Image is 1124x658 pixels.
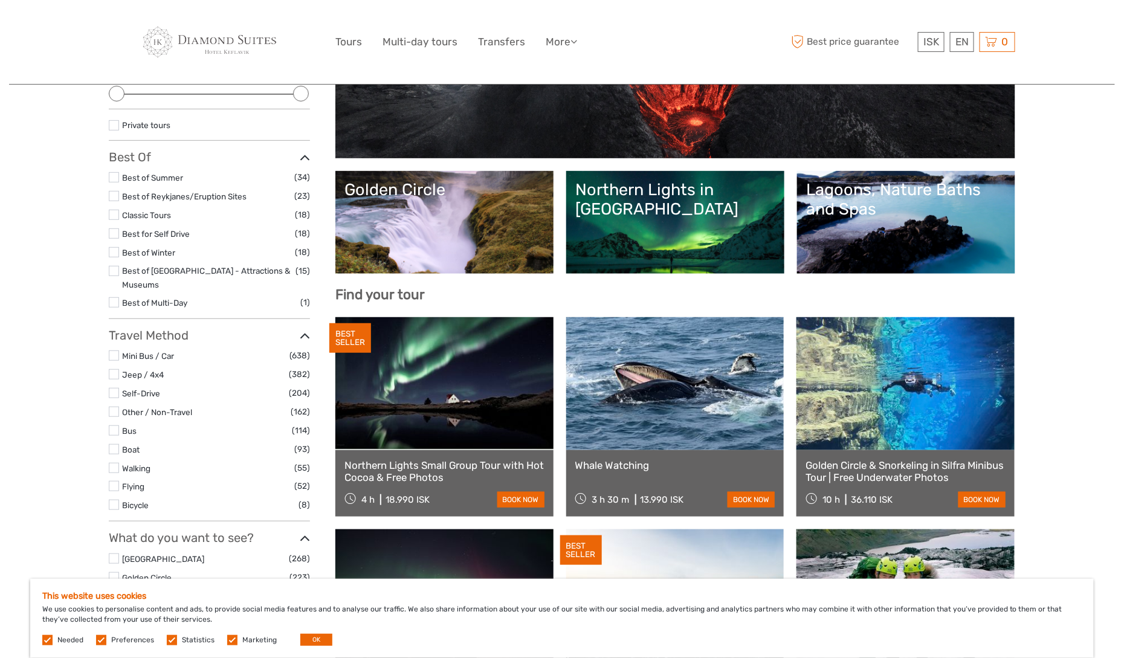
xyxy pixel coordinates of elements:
[122,248,175,257] a: Best of Winter
[806,459,1006,484] a: Golden Circle & Snorkeling in Silfra Minibus Tour | Free Underwater Photos
[383,33,457,51] a: Multi-day tours
[289,349,310,363] span: (638)
[344,65,1006,149] a: Lava and Volcanoes
[182,635,215,645] label: Statistics
[923,36,939,48] span: ISK
[295,208,310,222] span: (18)
[289,552,310,566] span: (268)
[1000,36,1010,48] span: 0
[361,494,375,505] span: 4 h
[42,591,1082,601] h5: This website uses cookies
[851,494,893,505] div: 36.110 ISK
[294,479,310,493] span: (52)
[329,323,371,353] div: BEST SELLER
[122,554,204,564] a: [GEOGRAPHIC_DATA]
[478,33,525,51] a: Transfers
[806,180,1006,219] div: Lagoons, Nature Baths and Spas
[497,492,544,508] a: book now
[122,266,290,289] a: Best of [GEOGRAPHIC_DATA] - Attractions & Museums
[575,459,775,471] a: Whale Watching
[575,180,775,219] div: Northern Lights in [GEOGRAPHIC_DATA]
[299,498,310,512] span: (8)
[122,298,187,308] a: Best of Multi-Day
[30,579,1094,658] div: We use cookies to personalise content and ads, to provide social media features and to analyse ou...
[806,180,1006,265] a: Lagoons, Nature Baths and Spas
[641,494,684,505] div: 13.990 ISK
[300,634,332,646] button: OK
[122,407,192,417] a: Other / Non-Travel
[546,33,577,51] a: More
[294,170,310,184] span: (34)
[294,189,310,203] span: (23)
[291,405,310,419] span: (162)
[344,459,544,484] a: Northern Lights Small Group Tour with Hot Cocoa & Free Photos
[139,19,153,33] button: Open LiveChat chat widget
[109,531,310,545] h3: What do you want to see?
[789,32,915,52] span: Best price guarantee
[296,264,310,278] span: (15)
[109,328,310,343] h3: Travel Method
[122,500,149,510] a: Bicycle
[122,351,174,361] a: Mini Bus / Car
[289,570,310,584] span: (223)
[122,210,171,220] a: Classic Tours
[143,24,276,61] img: 310-2ea8c022-2ccf-4dd8-afbe-2a667742a606_logo_big.jpg
[344,180,544,199] div: Golden Circle
[122,463,150,473] a: Walking
[57,635,83,645] label: Needed
[111,635,154,645] label: Preferences
[122,482,144,491] a: Flying
[822,494,840,505] span: 10 h
[122,445,140,454] a: Boat
[289,386,310,400] span: (204)
[122,370,164,379] a: Jeep / 4x4
[592,494,630,505] span: 3 h 30 m
[728,492,775,508] a: book now
[386,494,430,505] div: 18.990 ISK
[335,33,362,51] a: Tours
[292,424,310,437] span: (114)
[950,32,974,52] div: EN
[295,227,310,240] span: (18)
[560,535,602,566] div: BEST SELLER
[122,426,137,436] a: Bus
[300,295,310,309] span: (1)
[122,229,190,239] a: Best for Self Drive
[958,492,1006,508] a: book now
[122,389,160,398] a: Self-Drive
[122,573,172,582] a: Golden Circle
[575,180,775,265] a: Northern Lights in [GEOGRAPHIC_DATA]
[122,120,170,130] a: Private tours
[295,245,310,259] span: (18)
[344,180,544,265] a: Golden Circle
[335,286,425,303] b: Find your tour
[289,367,310,381] span: (382)
[294,442,310,456] span: (93)
[17,21,137,31] p: We're away right now. Please check back later!
[109,150,310,164] h3: Best Of
[294,461,310,475] span: (55)
[122,192,247,201] a: Best of Reykjanes/Eruption Sites
[122,173,183,182] a: Best of Summer
[242,635,277,645] label: Marketing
